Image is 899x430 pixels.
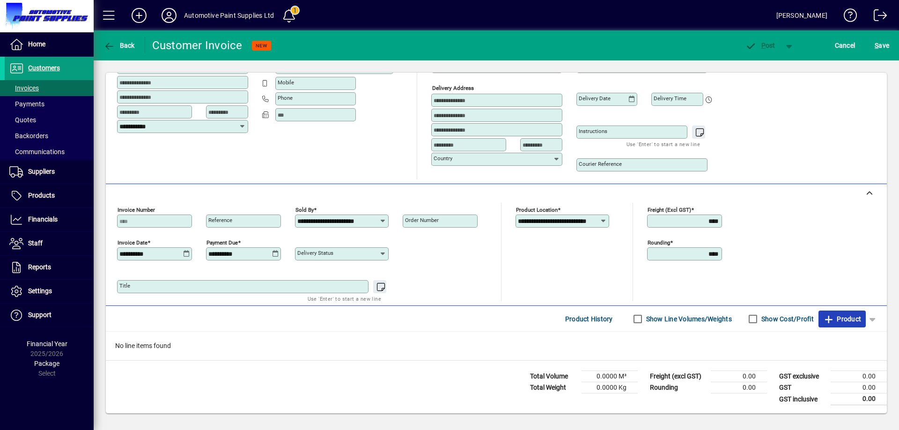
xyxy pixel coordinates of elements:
[103,42,135,49] span: Back
[774,382,831,393] td: GST
[28,215,58,223] span: Financials
[5,96,94,112] a: Payments
[648,207,691,213] mat-label: Freight (excl GST)
[525,371,582,382] td: Total Volume
[648,239,670,246] mat-label: Rounding
[5,112,94,128] a: Quotes
[9,84,39,92] span: Invoices
[831,382,887,393] td: 0.00
[711,371,767,382] td: 0.00
[27,340,67,348] span: Financial Year
[5,208,94,231] a: Financials
[5,232,94,255] a: Staff
[206,239,238,246] mat-label: Payment due
[516,207,558,213] mat-label: Product location
[9,116,36,124] span: Quotes
[5,33,94,56] a: Home
[774,393,831,405] td: GST inclusive
[645,371,711,382] td: Freight (excl GST)
[28,192,55,199] span: Products
[831,393,887,405] td: 0.00
[5,256,94,279] a: Reports
[759,314,814,324] label: Show Cost/Profit
[405,217,439,223] mat-label: Order number
[823,311,861,326] span: Product
[776,8,827,23] div: [PERSON_NAME]
[875,42,878,49] span: S
[28,239,43,247] span: Staff
[711,382,767,393] td: 0.00
[124,7,154,24] button: Add
[5,80,94,96] a: Invoices
[654,95,686,102] mat-label: Delivery time
[28,263,51,271] span: Reports
[5,128,94,144] a: Backorders
[106,332,887,360] div: No line items found
[118,239,147,246] mat-label: Invoice date
[761,42,766,49] span: P
[745,42,775,49] span: ost
[295,207,314,213] mat-label: Sold by
[837,2,857,32] a: Knowledge Base
[434,155,452,162] mat-label: Country
[119,282,130,289] mat-label: Title
[101,37,137,54] button: Back
[28,287,52,295] span: Settings
[872,37,892,54] button: Save
[184,8,274,23] div: Automotive Paint Supplies Ltd
[774,371,831,382] td: GST exclusive
[626,139,700,149] mat-hint: Use 'Enter' to start a new line
[835,38,855,53] span: Cancel
[644,314,732,324] label: Show Line Volumes/Weights
[9,148,65,156] span: Communications
[154,7,184,24] button: Profile
[308,293,381,304] mat-hint: Use 'Enter' to start a new line
[256,43,267,49] span: NEW
[28,64,60,72] span: Customers
[5,144,94,160] a: Communications
[579,128,607,134] mat-label: Instructions
[525,382,582,393] td: Total Weight
[297,250,333,256] mat-label: Delivery status
[118,207,155,213] mat-label: Invoice number
[5,304,94,327] a: Support
[28,168,55,175] span: Suppliers
[561,311,617,327] button: Product History
[5,160,94,184] a: Suppliers
[582,382,638,393] td: 0.0000 Kg
[833,37,858,54] button: Cancel
[818,311,866,327] button: Product
[278,79,294,86] mat-label: Mobile
[831,371,887,382] td: 0.00
[152,38,243,53] div: Customer Invoice
[9,100,44,108] span: Payments
[34,360,59,367] span: Package
[278,95,293,101] mat-label: Phone
[5,184,94,208] a: Products
[875,38,889,53] span: ave
[94,37,145,54] app-page-header-button: Back
[9,132,48,140] span: Backorders
[28,311,52,319] span: Support
[579,95,611,102] mat-label: Delivery date
[645,382,711,393] td: Rounding
[208,217,232,223] mat-label: Reference
[5,280,94,303] a: Settings
[579,161,622,167] mat-label: Courier Reference
[28,40,45,48] span: Home
[582,371,638,382] td: 0.0000 M³
[565,311,613,326] span: Product History
[740,37,780,54] button: Post
[867,2,887,32] a: Logout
